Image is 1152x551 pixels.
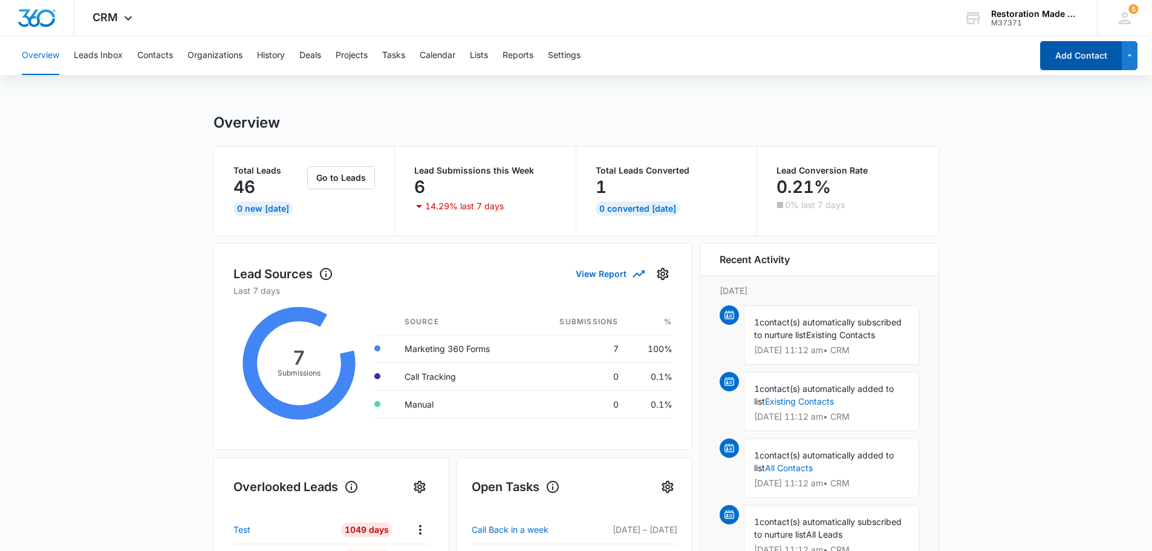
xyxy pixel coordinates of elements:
[425,202,504,210] p: 14.29% last 7 days
[233,166,305,175] p: Total Leads
[754,450,760,460] span: 1
[991,9,1079,19] div: account name
[754,317,902,340] span: contact(s) automatically subscribed to nurture list
[420,36,455,75] button: Calendar
[754,517,902,540] span: contact(s) automatically subscribed to nurture list
[213,114,280,132] h1: Overview
[776,177,831,197] p: 0.21%
[233,478,359,496] h1: Overlooked Leads
[720,252,790,267] h6: Recent Activity
[754,346,909,354] p: [DATE] 11:12 am • CRM
[233,523,250,536] p: Test
[257,36,285,75] button: History
[628,362,672,390] td: 0.1%
[596,166,738,175] p: Total Leads Converted
[233,265,333,283] h1: Lead Sources
[414,166,556,175] p: Lead Submissions this Week
[395,390,529,418] td: Manual
[754,479,909,487] p: [DATE] 11:12 am • CRM
[754,412,909,421] p: [DATE] 11:12 am • CRM
[576,263,643,284] button: View Report
[628,309,672,335] th: %
[233,284,672,297] p: Last 7 days
[529,309,628,335] th: Submissions
[991,19,1079,27] div: account id
[299,36,321,75] button: Deals
[233,201,293,216] div: 0 New [DATE]
[336,36,368,75] button: Projects
[628,334,672,362] td: 100%
[754,517,760,527] span: 1
[806,529,842,540] span: All Leads
[765,463,813,473] a: All Contacts
[529,362,628,390] td: 0
[596,177,607,197] p: 1
[470,36,488,75] button: Lists
[529,334,628,362] td: 7
[754,317,760,327] span: 1
[1040,41,1122,70] button: Add Contact
[658,477,677,497] button: Settings
[628,390,672,418] td: 0.1%
[472,523,584,537] a: Call Back in a week
[307,166,375,189] button: Go to Leads
[720,284,919,297] p: [DATE]
[382,36,405,75] button: Tasks
[395,334,529,362] td: Marketing 360 Forms
[233,177,255,197] p: 46
[307,172,375,183] a: Go to Leads
[785,201,845,209] p: 0% last 7 days
[411,520,429,539] button: Actions
[187,36,242,75] button: Organizations
[395,362,529,390] td: Call Tracking
[74,36,123,75] button: Leads Inbox
[341,523,392,537] div: 1049 Days
[754,450,894,473] span: contact(s) automatically added to list
[765,396,834,406] a: Existing Contacts
[776,166,919,175] p: Lead Conversion Rate
[410,477,429,497] button: Settings
[93,11,118,24] span: CRM
[583,523,677,536] p: [DATE] – [DATE]
[414,177,425,197] p: 6
[806,330,875,340] span: Existing Contacts
[22,36,59,75] button: Overview
[395,309,529,335] th: Source
[548,36,581,75] button: Settings
[754,383,760,394] span: 1
[233,523,331,536] a: Test
[137,36,173,75] button: Contacts
[1128,4,1138,14] span: 5
[1128,4,1138,14] div: notifications count
[754,383,894,406] span: contact(s) automatically added to list
[596,201,680,216] div: 0 Converted [DATE]
[529,390,628,418] td: 0
[503,36,533,75] button: Reports
[653,264,672,284] button: Settings
[472,478,560,496] h1: Open Tasks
